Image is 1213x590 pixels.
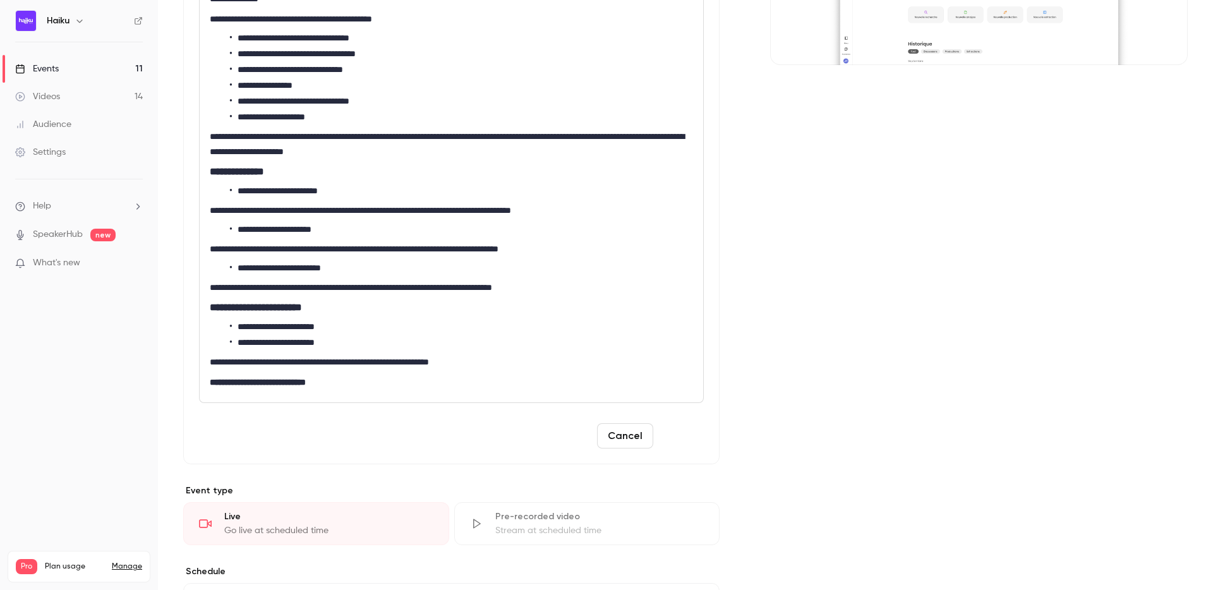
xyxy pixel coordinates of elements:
span: Plan usage [45,562,104,572]
iframe: Noticeable Trigger [128,258,143,269]
span: Pro [16,559,37,574]
button: Save [658,423,704,449]
div: Settings [15,146,66,159]
a: SpeakerHub [33,228,83,241]
div: Videos [15,90,60,103]
div: Pre-recorded videoStream at scheduled time [454,502,720,545]
div: Stream at scheduled time [495,524,704,537]
div: Audience [15,118,71,131]
div: Go live at scheduled time [224,524,433,537]
p: Event type [183,485,720,497]
img: Haiku [16,11,36,31]
button: Cancel [597,423,653,449]
a: Manage [112,562,142,572]
div: Events [15,63,59,75]
div: LiveGo live at scheduled time [183,502,449,545]
span: What's new [33,256,80,270]
div: Pre-recorded video [495,510,704,523]
div: Live [224,510,433,523]
li: help-dropdown-opener [15,200,143,213]
span: Help [33,200,51,213]
h6: Haiku [47,15,69,27]
p: Schedule [183,565,720,578]
span: new [90,229,116,241]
